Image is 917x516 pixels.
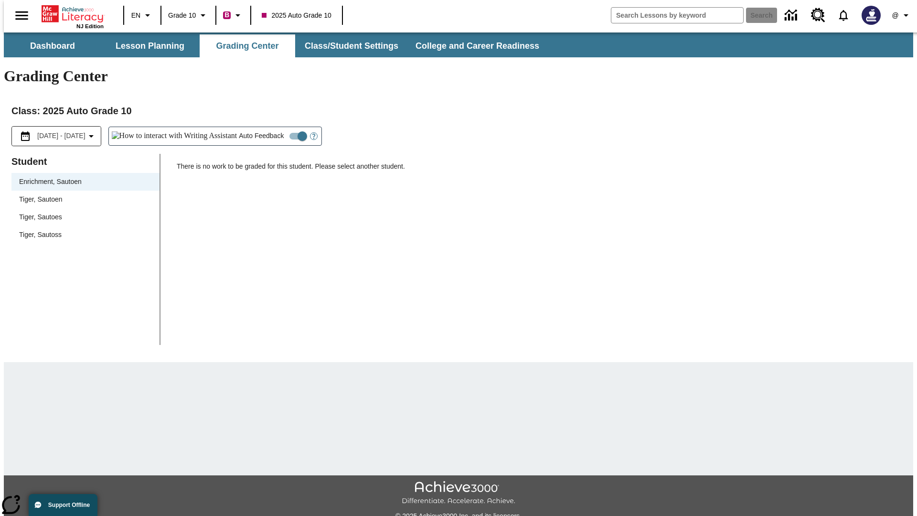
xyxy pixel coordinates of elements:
[85,130,97,142] svg: Collapse Date Range Filter
[16,130,97,142] button: Select the date range menu item
[11,154,160,169] p: Student
[168,11,196,21] span: Grade 10
[19,177,152,187] span: Enrichment, Sautoen
[177,161,906,179] p: There is no work to be graded for this student. Please select another student.
[856,3,886,28] button: Select a new avatar
[29,494,97,516] button: Support Offline
[131,11,140,21] span: EN
[76,23,104,29] span: NJ Edition
[11,103,906,118] h2: Class : 2025 Auto Grade 10
[42,4,104,23] a: Home
[127,7,158,24] button: Language: EN, Select a language
[262,11,331,21] span: 2025 Auto Grade 10
[224,9,229,21] span: B
[11,226,160,244] div: Tiger, Sautoss
[19,194,152,204] span: Tiger, Sautoen
[8,1,36,30] button: Open side menu
[611,8,743,23] input: search field
[306,127,321,145] button: Open Help for Writing Assistant
[886,7,917,24] button: Profile/Settings
[805,2,831,28] a: Resource Center, Will open in new tab
[200,34,295,57] button: Grading Center
[19,212,152,222] span: Tiger, Sautoes
[11,191,160,208] div: Tiger, Sautoen
[892,11,898,21] span: @
[164,7,213,24] button: Grade: Grade 10, Select a grade
[4,32,913,57] div: SubNavbar
[408,34,547,57] button: College and Career Readiness
[11,173,160,191] div: Enrichment, Sautoen
[219,7,247,24] button: Boost Class color is violet red. Change class color
[19,230,152,240] span: Tiger, Sautoss
[102,34,198,57] button: Lesson Planning
[37,131,85,141] span: [DATE] - [DATE]
[779,2,805,29] a: Data Center
[239,131,284,141] span: Auto Feedback
[4,67,913,85] h1: Grading Center
[112,131,237,141] img: How to interact with Writing Assistant
[862,6,881,25] img: Avatar
[297,34,406,57] button: Class/Student Settings
[11,208,160,226] div: Tiger, Sautoes
[48,502,90,508] span: Support Offline
[402,481,515,505] img: Achieve3000 Differentiate Accelerate Achieve
[831,3,856,28] a: Notifications
[5,34,100,57] button: Dashboard
[42,3,104,29] div: Home
[4,34,548,57] div: SubNavbar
